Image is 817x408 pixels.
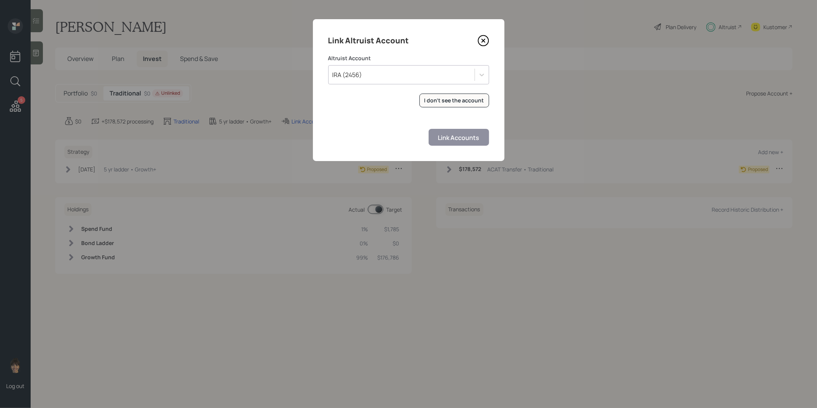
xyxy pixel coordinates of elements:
label: Altruist Account [328,54,489,62]
button: Link Accounts [429,129,489,145]
h4: Link Altruist Account [328,35,409,47]
button: I don't see the account [419,94,489,108]
div: I don't see the account [424,97,484,104]
div: Link Accounts [438,133,480,142]
div: IRA (2456) [332,71,362,79]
